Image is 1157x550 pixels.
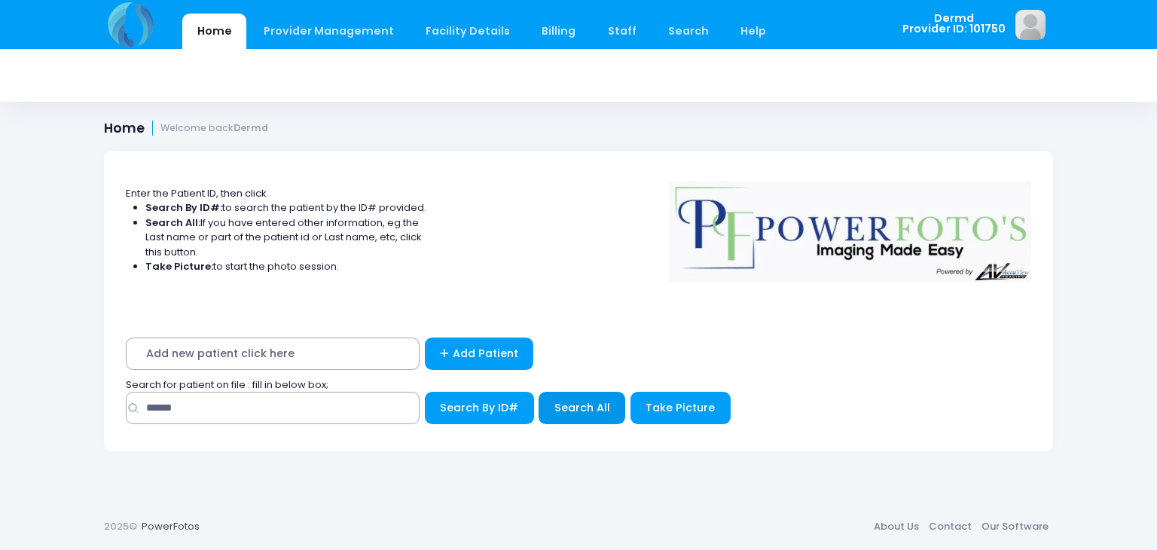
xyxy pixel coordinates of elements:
a: Facility Details [411,14,525,49]
span: Add new patient click here [126,338,420,370]
a: Staff [593,14,651,49]
span: Search All [554,400,610,415]
a: Help [726,14,781,49]
li: If you have entered other information, eg the Last name or part of the patient id or Last name, e... [145,215,427,260]
a: Our Software [976,513,1053,540]
strong: Search By ID#: [145,200,222,215]
span: Enter the Patient ID, then click [126,186,267,200]
strong: Search All: [145,215,200,230]
a: Provider Management [249,14,408,49]
a: Billing [527,14,591,49]
a: About Us [869,513,923,540]
button: Search By ID# [425,392,534,424]
small: Welcome back [160,123,268,134]
span: 2025© [104,519,137,533]
button: Search All [539,392,625,424]
a: Search [653,14,723,49]
strong: Dermd [234,121,268,134]
a: Contact [923,513,976,540]
a: Home [182,14,246,49]
li: to search the patient by the ID# provided. [145,200,427,215]
a: Add Patient [425,338,534,370]
img: image [1015,10,1046,40]
a: PowerFotos [142,519,200,533]
button: Take Picture [630,392,731,424]
strong: Take Picture: [145,259,213,273]
h1: Home [104,121,268,136]
img: Logo [662,171,1039,283]
span: Search for patient on file : fill in below box; [126,377,328,392]
span: Dermd Provider ID: 101750 [902,13,1006,35]
span: Take Picture [646,400,715,415]
li: to start the photo session. [145,259,427,274]
span: Search By ID# [440,400,518,415]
